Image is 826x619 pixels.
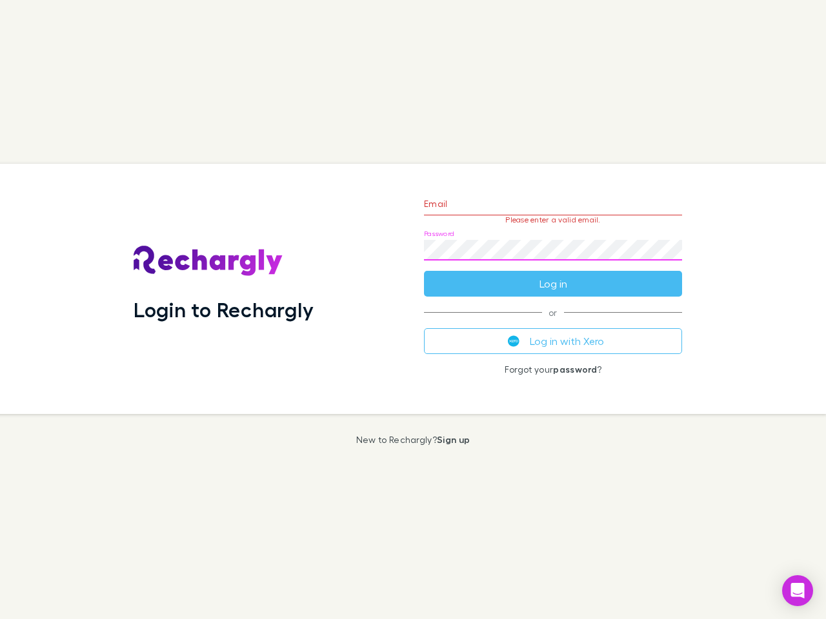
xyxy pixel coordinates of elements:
[424,271,682,297] button: Log in
[134,246,283,277] img: Rechargly's Logo
[424,215,682,224] p: Please enter a valid email.
[437,434,470,445] a: Sign up
[356,435,470,445] p: New to Rechargly?
[424,229,454,239] label: Password
[553,364,597,375] a: password
[508,335,519,347] img: Xero's logo
[424,312,682,313] span: or
[424,364,682,375] p: Forgot your ?
[424,328,682,354] button: Log in with Xero
[782,575,813,606] div: Open Intercom Messenger
[134,297,314,322] h1: Login to Rechargly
